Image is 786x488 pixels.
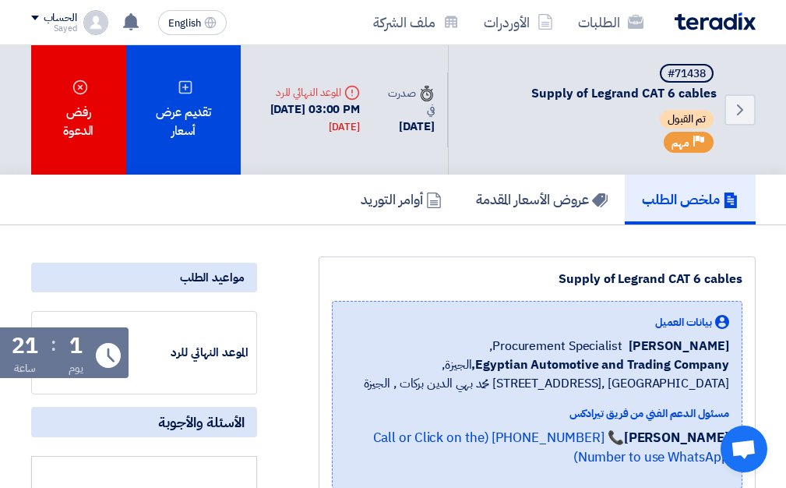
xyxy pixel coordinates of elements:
div: يوم [69,360,83,377]
div: مسئول الدعم الفني من فريق تيرادكس [345,405,729,422]
a: عروض الأسعار المقدمة [459,175,625,225]
button: English [158,10,227,35]
div: الموعد النهائي للرد [253,84,360,101]
span: تم القبول [660,110,714,129]
span: مهم [671,136,689,150]
div: #71438 [668,69,706,80]
a: أوامر التوريد [344,175,459,225]
span: Procurement Specialist, [489,337,622,355]
span: الأسئلة والأجوبة [158,413,245,431]
div: تقديم عرض أسعار [126,45,241,175]
span: بيانات العميل [655,314,712,331]
span: [PERSON_NAME] [629,337,729,355]
h5: ملخص الطلب [642,190,738,208]
div: صدرت في [385,85,434,118]
div: ساعة [14,360,37,377]
div: رفض الدعوة [31,45,126,175]
div: [DATE] [385,118,434,136]
span: English [168,18,201,29]
div: [DATE] 03:00 PM [253,101,360,136]
img: profile_test.png [83,10,108,35]
div: Sayed [31,24,77,33]
h5: أوامر التوريد [361,190,442,208]
b: Egyptian Automotive and Trading Company, [471,355,728,374]
div: Open chat [721,426,767,472]
a: الأوردرات [471,4,566,41]
span: الجيزة, [GEOGRAPHIC_DATA] ,[STREET_ADDRESS] محمد بهي الدين بركات , الجيزة [345,355,729,393]
a: ملخص الطلب [625,175,756,225]
h5: عروض الأسعار المقدمة [476,190,608,208]
img: Teradix logo [675,12,756,30]
div: 21 [12,335,38,357]
a: ملف الشركة [361,4,471,41]
div: 1 [69,335,83,357]
a: الطلبات [566,4,656,41]
div: : [51,331,56,359]
div: الحساب [44,12,77,25]
div: مواعيد الطلب [31,263,257,292]
div: Supply of Legrand CAT 6 cables [332,270,742,288]
strong: [PERSON_NAME] [624,428,729,447]
h5: Supply of Legrand CAT 6 cables [467,64,717,102]
a: 📞 [PHONE_NUMBER] (Call or Click on the Number to use WhatsApp) [373,428,729,468]
div: الموعد النهائي للرد [132,344,248,362]
div: [DATE] [329,119,360,135]
span: Supply of Legrand CAT 6 cables [467,86,717,102]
